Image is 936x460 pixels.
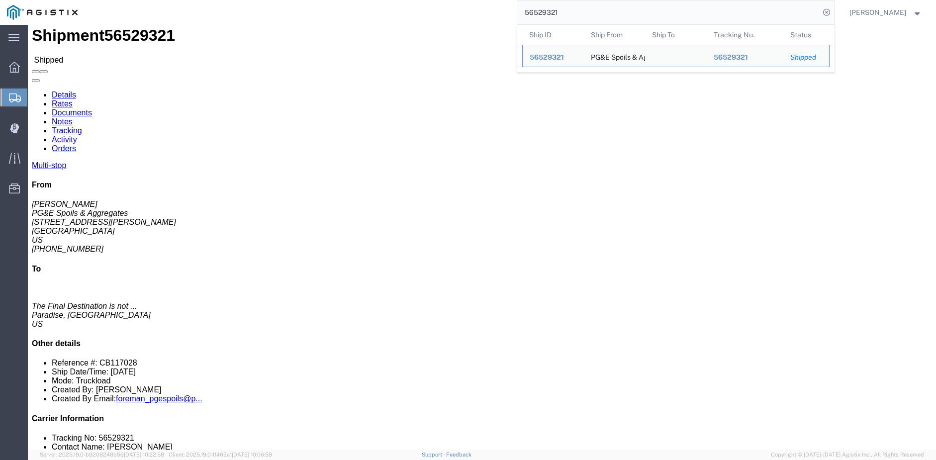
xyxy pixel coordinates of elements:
[783,25,830,45] th: Status
[706,25,783,45] th: Tracking Nu.
[232,452,272,458] span: [DATE] 10:06:59
[790,52,822,63] div: Shipped
[7,5,78,20] img: logo
[422,452,447,458] a: Support
[713,52,776,63] div: 56529321
[583,25,645,45] th: Ship From
[530,52,577,63] div: 56529321
[590,45,638,67] div: PG&E Spoils & Aggregates
[169,452,272,458] span: Client: 2025.19.0-1f462a1
[517,0,820,24] input: Search for shipment number, reference number
[645,25,707,45] th: Ship To
[522,25,584,45] th: Ship ID
[530,53,564,61] span: 56529321
[40,452,164,458] span: Server: 2025.19.0-b9208248b56
[446,452,471,458] a: Feedback
[522,25,835,72] table: Search Results
[849,7,906,18] span: Lorretta Ayala
[28,25,936,450] iframe: FS Legacy Container
[124,452,164,458] span: [DATE] 10:22:58
[713,53,748,61] span: 56529321
[849,6,923,18] button: [PERSON_NAME]
[771,451,924,459] span: Copyright © [DATE]-[DATE] Agistix Inc., All Rights Reserved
